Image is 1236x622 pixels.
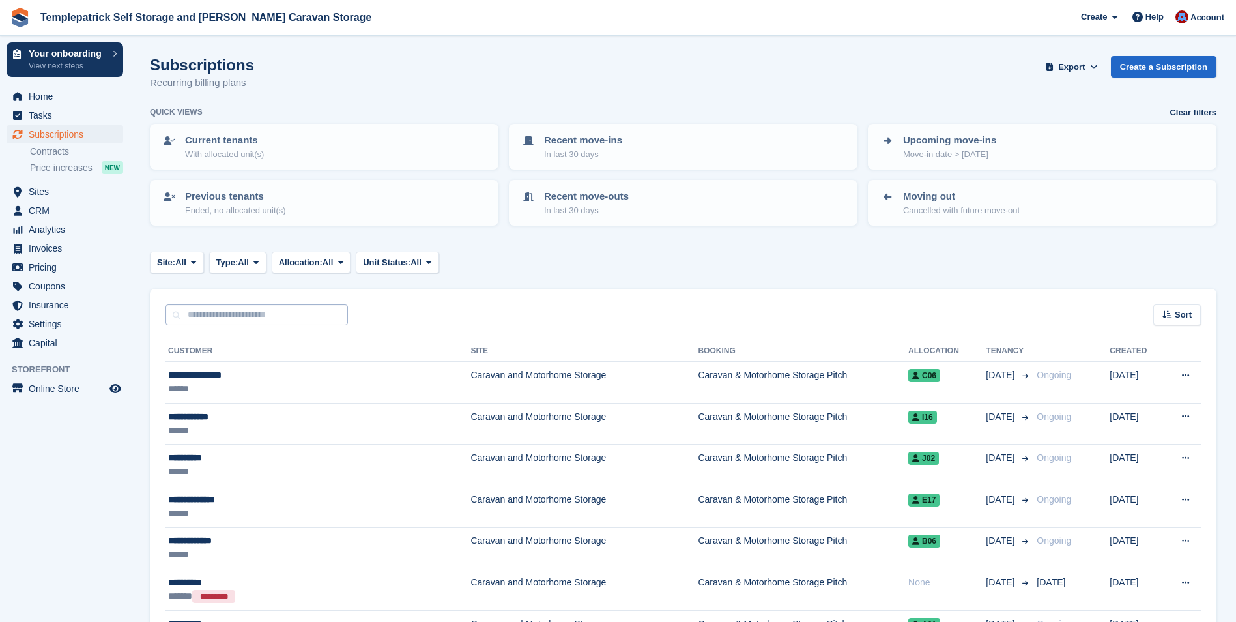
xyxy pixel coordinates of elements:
span: Coupons [29,277,107,295]
span: [DATE] [986,368,1017,382]
p: In last 30 days [544,204,629,217]
span: Site: [157,256,175,269]
a: menu [7,296,123,314]
a: Previous tenants Ended, no allocated unit(s) [151,181,497,224]
a: Clear filters [1170,106,1216,119]
button: Type: All [209,252,266,273]
span: Capital [29,334,107,352]
td: [DATE] [1110,527,1162,569]
a: Preview store [108,381,123,396]
td: Caravan & Motorhome Storage Pitch [698,445,908,486]
td: Caravan and Motorhome Storage [470,527,698,569]
a: Templepatrick Self Storage and [PERSON_NAME] Caravan Storage [35,7,377,28]
span: E17 [908,494,940,507]
th: Booking [698,341,908,362]
span: [DATE] [986,534,1017,548]
a: Recent move-outs In last 30 days [510,181,856,224]
span: Export [1058,61,1085,74]
p: With allocated unit(s) [185,148,264,161]
span: Ongoing [1037,411,1071,422]
span: Type: [216,256,238,269]
a: menu [7,220,123,239]
td: [DATE] [1110,569,1162,611]
p: In last 30 days [544,148,622,161]
a: menu [7,87,123,106]
p: Your onboarding [29,49,106,58]
h6: Quick views [150,106,203,118]
span: Sites [29,183,107,201]
span: [DATE] [986,410,1017,424]
div: NEW [102,161,123,174]
th: Site [470,341,698,362]
td: Caravan & Motorhome Storage Pitch [698,362,908,404]
a: menu [7,239,123,258]
td: [DATE] [1110,486,1162,527]
a: Recent move-ins In last 30 days [510,125,856,168]
a: Contracts [30,145,123,158]
p: Recent move-outs [544,189,629,204]
a: Moving out Cancelled with future move-out [869,181,1215,224]
span: All [238,256,249,269]
p: View next steps [29,60,106,72]
span: All [175,256,186,269]
td: Caravan & Motorhome Storage Pitch [698,403,908,445]
span: Unit Status: [363,256,410,269]
span: Sort [1175,308,1192,321]
span: Pricing [29,258,107,276]
span: All [323,256,334,269]
span: B06 [908,535,940,548]
span: Allocation: [279,256,323,269]
th: Created [1110,341,1162,362]
img: Leigh [1175,10,1188,23]
span: Tasks [29,106,107,125]
a: Current tenants With allocated unit(s) [151,125,497,168]
td: Caravan & Motorhome Storage Pitch [698,569,908,611]
a: menu [7,258,123,276]
p: Upcoming move-ins [903,133,996,148]
p: Recent move-ins [544,133,622,148]
a: menu [7,379,123,398]
span: Analytics [29,220,107,239]
p: Previous tenants [185,189,286,204]
span: Help [1145,10,1164,23]
a: menu [7,315,123,333]
span: Ongoing [1037,452,1071,463]
th: Allocation [908,341,986,362]
span: [DATE] [986,576,1017,589]
td: [DATE] [1110,362,1162,404]
button: Site: All [150,252,204,273]
div: None [908,576,986,589]
span: Ongoing [1037,494,1071,505]
p: Moving out [903,189,1020,204]
th: Customer [165,341,470,362]
a: Price increases NEW [30,160,123,175]
span: Subscriptions [29,125,107,143]
button: Export [1043,56,1100,78]
span: Settings [29,315,107,333]
span: [DATE] [986,451,1017,465]
p: Current tenants [185,133,264,148]
span: Online Store [29,379,107,398]
span: Invoices [29,239,107,258]
td: Caravan & Motorhome Storage Pitch [698,527,908,569]
span: [DATE] [1037,577,1065,587]
td: Caravan and Motorhome Storage [470,445,698,486]
th: Tenancy [986,341,1031,362]
span: I16 [908,411,937,424]
td: [DATE] [1110,445,1162,486]
span: Ongoing [1037,370,1071,380]
span: Storefront [12,363,130,376]
span: [DATE] [986,493,1017,507]
span: Home [29,87,107,106]
img: stora-icon-8386f47178a22dfd0bd8f6a31ec36ba5ce8667c1dd55bd0f319d3a0aa187defe.svg [10,8,30,27]
td: Caravan and Motorhome Storage [470,569,698,611]
td: Caravan and Motorhome Storage [470,403,698,445]
span: J02 [908,452,939,465]
td: Caravan & Motorhome Storage Pitch [698,486,908,527]
a: Your onboarding View next steps [7,42,123,77]
a: Upcoming move-ins Move-in date > [DATE] [869,125,1215,168]
span: Account [1190,11,1224,24]
p: Ended, no allocated unit(s) [185,204,286,217]
span: Create [1081,10,1107,23]
a: menu [7,334,123,352]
